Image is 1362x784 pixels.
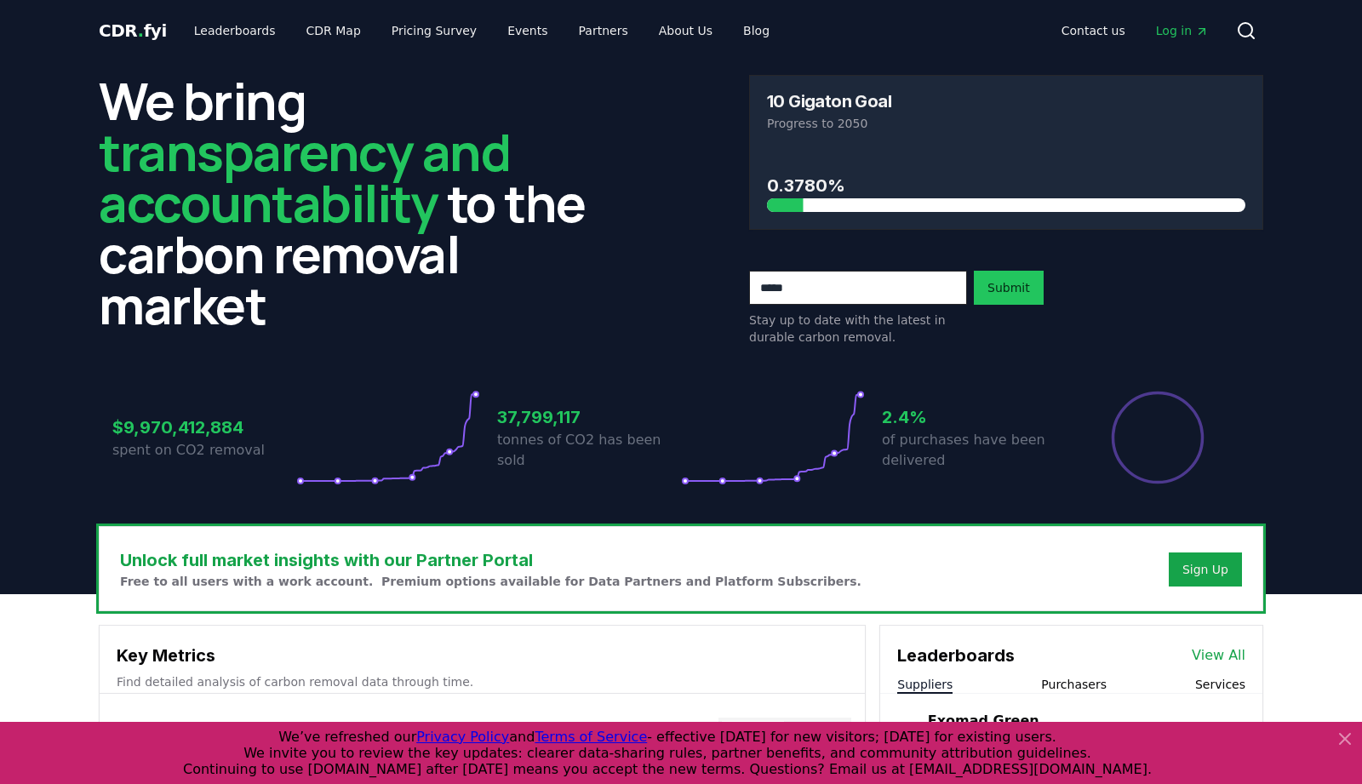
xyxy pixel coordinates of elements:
[882,430,1066,471] p: of purchases have been delivered
[1182,561,1228,578] a: Sign Up
[1048,15,1222,46] nav: Main
[565,15,642,46] a: Partners
[897,643,1015,668] h3: Leaderboards
[1195,676,1245,693] button: Services
[645,15,726,46] a: About Us
[1169,552,1242,587] button: Sign Up
[1110,390,1205,485] div: Percentage of sales delivered
[1156,22,1209,39] span: Log in
[494,15,561,46] a: Events
[180,15,783,46] nav: Main
[117,643,848,668] h3: Key Metrics
[113,718,205,752] h3: Total Sales
[767,173,1245,198] h3: 0.3780%
[293,15,375,46] a: CDR Map
[99,117,510,237] span: transparency and accountability
[1048,15,1139,46] a: Contact us
[120,547,861,573] h3: Unlock full market insights with our Partner Portal
[974,271,1044,305] button: Submit
[378,15,490,46] a: Pricing Survey
[730,15,783,46] a: Blog
[180,15,289,46] a: Leaderboards
[497,430,681,471] p: tonnes of CO2 has been sold
[99,20,167,41] span: CDR fyi
[112,415,296,440] h3: $9,970,412,884
[767,93,891,110] h3: 10 Gigaton Goal
[897,676,953,693] button: Suppliers
[99,19,167,43] a: CDR.fyi
[1142,15,1222,46] a: Log in
[749,312,967,346] p: Stay up to date with the latest in durable carbon removal.
[882,404,1066,430] h3: 2.4%
[1041,676,1107,693] button: Purchasers
[138,20,144,41] span: .
[722,721,783,748] button: Tonnes
[1192,645,1245,666] a: View All
[120,573,861,590] p: Free to all users with a work account. Premium options available for Data Partners and Platform S...
[767,115,1245,132] p: Progress to 2050
[928,711,1039,731] a: Exomad Green
[112,440,296,461] p: spent on CO2 removal
[784,721,849,748] button: $ Value
[117,673,848,690] p: Find detailed analysis of carbon removal data through time.
[497,404,681,430] h3: 37,799,117
[99,75,613,330] h2: We bring to the carbon removal market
